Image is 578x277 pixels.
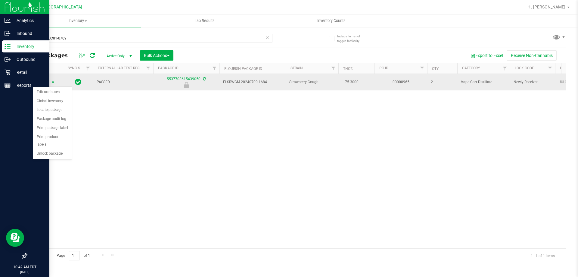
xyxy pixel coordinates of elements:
[33,124,72,133] li: Print package label
[431,79,454,85] span: 2
[223,79,282,85] span: FLSRWGM-20240709-1684
[140,50,173,61] button: Bulk Actions
[33,88,72,97] li: Edit attributes
[343,67,353,71] a: THC%
[224,67,262,71] a: Flourish Package ID
[3,270,47,274] p: [DATE]
[515,66,534,70] a: Lock Code
[432,67,439,71] a: Qty
[11,56,47,63] p: Outbound
[141,14,268,27] a: Lab Results
[337,34,367,43] span: Include items not tagged for facility
[143,63,153,74] a: Filter
[3,264,47,270] p: 10:42 AM EDT
[526,251,560,260] span: 1 - 1 of 1 items
[68,66,91,70] a: Sync Status
[393,80,409,84] a: 00000965
[342,78,362,87] span: 75.3000
[11,43,47,50] p: Inventory
[158,66,179,70] a: Package ID
[33,133,72,149] li: Print product labels
[75,78,81,86] span: In Sync
[33,115,72,124] li: Package audit log
[210,63,219,74] a: Filter
[507,50,557,61] button: Receive Non-Cannabis
[500,63,510,74] a: Filter
[379,66,388,70] a: PO ID
[11,17,47,24] p: Analytics
[144,53,169,58] span: Bulk Actions
[98,66,145,70] a: External Lab Test Result
[5,17,11,24] inline-svg: Analytics
[14,18,141,24] span: Inventory
[31,52,74,59] span: All Packages
[33,149,72,158] li: Unlock package
[527,5,567,9] span: Hi, [PERSON_NAME]!
[26,34,272,43] input: Search Package ID, Item Name, SKU, Lot or Part Number...
[97,79,150,85] span: PASSED
[467,50,507,61] button: Export to Excel
[69,251,80,260] input: 1
[545,63,555,74] a: Filter
[51,251,95,260] span: Page of 1
[167,77,200,81] a: 5537703615439050
[5,69,11,75] inline-svg: Retail
[291,66,303,70] a: Strain
[461,79,506,85] span: Vape Cart Distillate
[265,34,269,42] span: Clear
[14,14,141,27] a: Inventory
[33,97,72,106] li: Global inventory
[152,82,220,88] div: Newly Received
[5,56,11,62] inline-svg: Outbound
[289,79,335,85] span: Strawberry Cough
[462,66,480,70] a: Category
[309,18,354,24] span: Inventory Counts
[49,78,57,87] span: select
[5,30,11,36] inline-svg: Inbound
[33,105,72,115] li: Locate package
[5,43,11,49] inline-svg: Inventory
[417,63,427,74] a: Filter
[11,82,47,89] p: Reports
[186,18,223,24] span: Lab Results
[268,14,395,27] a: Inventory Counts
[11,30,47,37] p: Inbound
[41,5,82,10] span: [GEOGRAPHIC_DATA]
[202,77,206,81] span: Sync from Compliance System
[6,229,24,247] iframe: Resource center
[11,69,47,76] p: Retail
[83,63,93,74] a: Filter
[328,63,338,74] a: Filter
[5,82,11,88] inline-svg: Reports
[514,79,552,85] span: Newly Received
